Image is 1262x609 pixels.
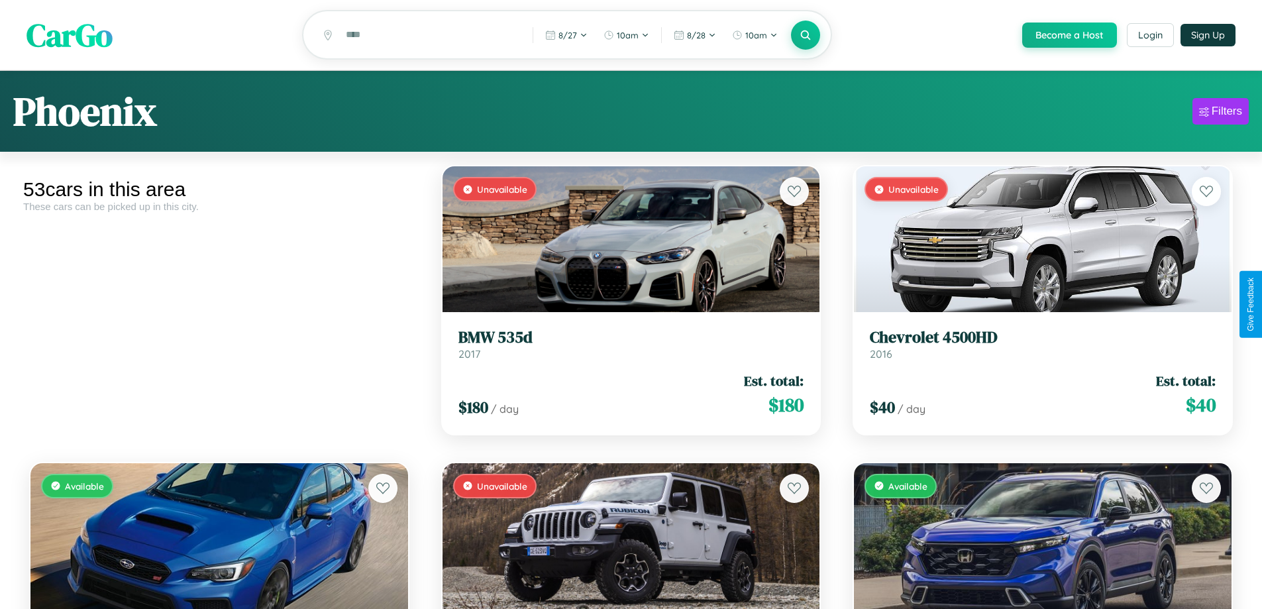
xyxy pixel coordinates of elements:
button: Become a Host [1022,23,1117,48]
h3: BMW 535d [458,328,804,347]
span: Est. total: [744,371,804,390]
span: / day [898,402,925,415]
button: Filters [1192,98,1249,125]
button: Sign Up [1181,24,1236,46]
a: Chevrolet 4500HD2016 [870,328,1216,360]
span: $ 40 [1186,392,1216,418]
h3: Chevrolet 4500HD [870,328,1216,347]
span: Unavailable [477,184,527,195]
button: 8/27 [539,25,594,46]
span: Available [888,480,927,492]
span: 10am [617,30,639,40]
button: 10am [597,25,656,46]
button: 8/28 [667,25,723,46]
span: CarGo [26,13,113,57]
span: 10am [745,30,767,40]
span: Unavailable [888,184,939,195]
div: Filters [1212,105,1242,118]
span: Unavailable [477,480,527,492]
div: Give Feedback [1246,278,1255,331]
span: / day [491,402,519,415]
span: 8 / 28 [687,30,706,40]
div: These cars can be picked up in this city. [23,201,415,212]
div: 53 cars in this area [23,178,415,201]
h1: Phoenix [13,84,157,138]
button: Login [1127,23,1174,47]
span: Est. total: [1156,371,1216,390]
span: $ 180 [768,392,804,418]
span: 8 / 27 [558,30,577,40]
a: BMW 535d2017 [458,328,804,360]
span: 2017 [458,347,480,360]
button: 10am [725,25,784,46]
span: $ 180 [458,396,488,418]
span: 2016 [870,347,892,360]
span: $ 40 [870,396,895,418]
span: Available [65,480,104,492]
